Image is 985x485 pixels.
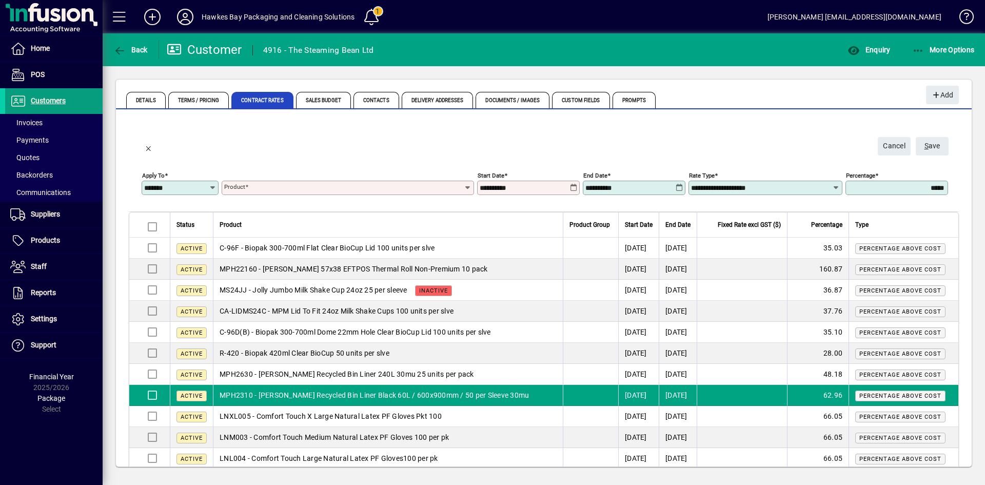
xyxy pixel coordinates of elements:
[659,427,697,448] td: [DATE]
[618,406,659,427] td: [DATE]
[181,308,203,315] span: Active
[618,448,659,469] td: [DATE]
[181,245,203,252] span: Active
[31,341,56,349] span: Support
[848,46,890,54] span: Enquiry
[181,456,203,462] span: Active
[659,322,697,343] td: [DATE]
[176,219,194,230] span: Status
[5,202,103,227] a: Suppliers
[689,172,715,179] mat-label: Rate type
[213,427,563,448] td: LNM003 - Comfort Touch Medium Natural Latex PF Gloves 100 per pk
[5,114,103,131] a: Invoices
[859,393,941,399] span: Percentage above cost
[31,315,57,323] span: Settings
[618,280,659,301] td: [DATE]
[618,427,659,448] td: [DATE]
[665,219,691,230] span: End Date
[659,448,697,469] td: [DATE]
[618,322,659,343] td: [DATE]
[29,373,74,381] span: Financial Year
[263,42,374,59] div: 4916 - The Steaming Bean Ltd
[924,142,929,150] span: S
[142,172,165,179] mat-label: Apply to
[31,44,50,52] span: Home
[111,41,150,59] button: Back
[31,70,45,79] span: POS
[625,219,653,230] span: Start Date
[718,219,781,230] span: Fixed Rate excl GST ($)
[910,41,977,59] button: More Options
[659,385,697,406] td: [DATE]
[931,87,953,104] span: Add
[126,92,166,108] span: Details
[5,131,103,149] a: Payments
[224,183,245,190] mat-label: Product
[296,92,351,108] span: Sales Budget
[5,166,103,184] a: Backorders
[787,238,849,259] td: 35.03
[859,456,941,462] span: Percentage above cost
[419,287,448,294] span: Inactive
[181,329,203,336] span: Active
[552,92,609,108] span: Custom Fields
[618,385,659,406] td: [DATE]
[478,172,504,179] mat-label: Start date
[952,2,972,35] a: Knowledge Base
[926,86,959,104] button: Add
[924,138,940,154] span: ave
[10,153,40,162] span: Quotes
[5,184,103,201] a: Communications
[202,9,355,25] div: Hawkes Bay Packaging and Cleaning Solutions
[37,394,65,402] span: Package
[787,322,849,343] td: 35.10
[136,134,161,159] button: Back
[136,8,169,26] button: Add
[787,406,849,427] td: 66.05
[213,343,563,364] td: R-420 - Biopak 420ml Clear BioCup 50 units per slve
[31,288,56,297] span: Reports
[659,301,697,322] td: [DATE]
[811,219,842,230] span: Percentage
[213,406,563,427] td: LNXL005 - Comfort Touch X Large Natural Latex PF Gloves Pkt 100
[787,301,849,322] td: 37.76
[787,364,849,385] td: 48.18
[353,92,399,108] span: Contacts
[912,46,975,54] span: More Options
[213,280,563,301] td: MS24JJ - Jolly Jumbo Milk Shake Cup 24oz 25 per sleeve
[103,41,159,59] app-page-header-button: Back
[181,287,203,294] span: Active
[31,96,66,105] span: Customers
[787,448,849,469] td: 66.05
[5,36,103,62] a: Home
[181,351,203,357] span: Active
[5,306,103,332] a: Settings
[220,219,242,230] span: Product
[213,259,563,280] td: MPH22160 - [PERSON_NAME] 57x38 EFTPOS Thermal Roll Non-Premium 10 pack
[859,287,941,294] span: Percentage above cost
[618,259,659,280] td: [DATE]
[659,238,697,259] td: [DATE]
[213,238,563,259] td: C-96F - Biopak 300-700ml Flat Clear BioCup Lid 100 units per slve
[167,42,242,58] div: Customer
[659,259,697,280] td: [DATE]
[10,136,49,144] span: Payments
[5,228,103,254] a: Products
[787,280,849,301] td: 36.87
[31,210,60,218] span: Suppliers
[169,8,202,26] button: Profile
[5,62,103,88] a: POS
[859,308,941,315] span: Percentage above cost
[181,266,203,273] span: Active
[613,92,656,108] span: Prompts
[845,41,893,59] button: Enquiry
[231,92,293,108] span: Contract Rates
[10,188,71,197] span: Communications
[31,236,60,244] span: Products
[213,364,563,385] td: MPH2630 - [PERSON_NAME] Recycled Bin Liner 240L 30mu 25 units per pack
[618,343,659,364] td: [DATE]
[659,364,697,385] td: [DATE]
[181,435,203,441] span: Active
[10,171,53,179] span: Backorders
